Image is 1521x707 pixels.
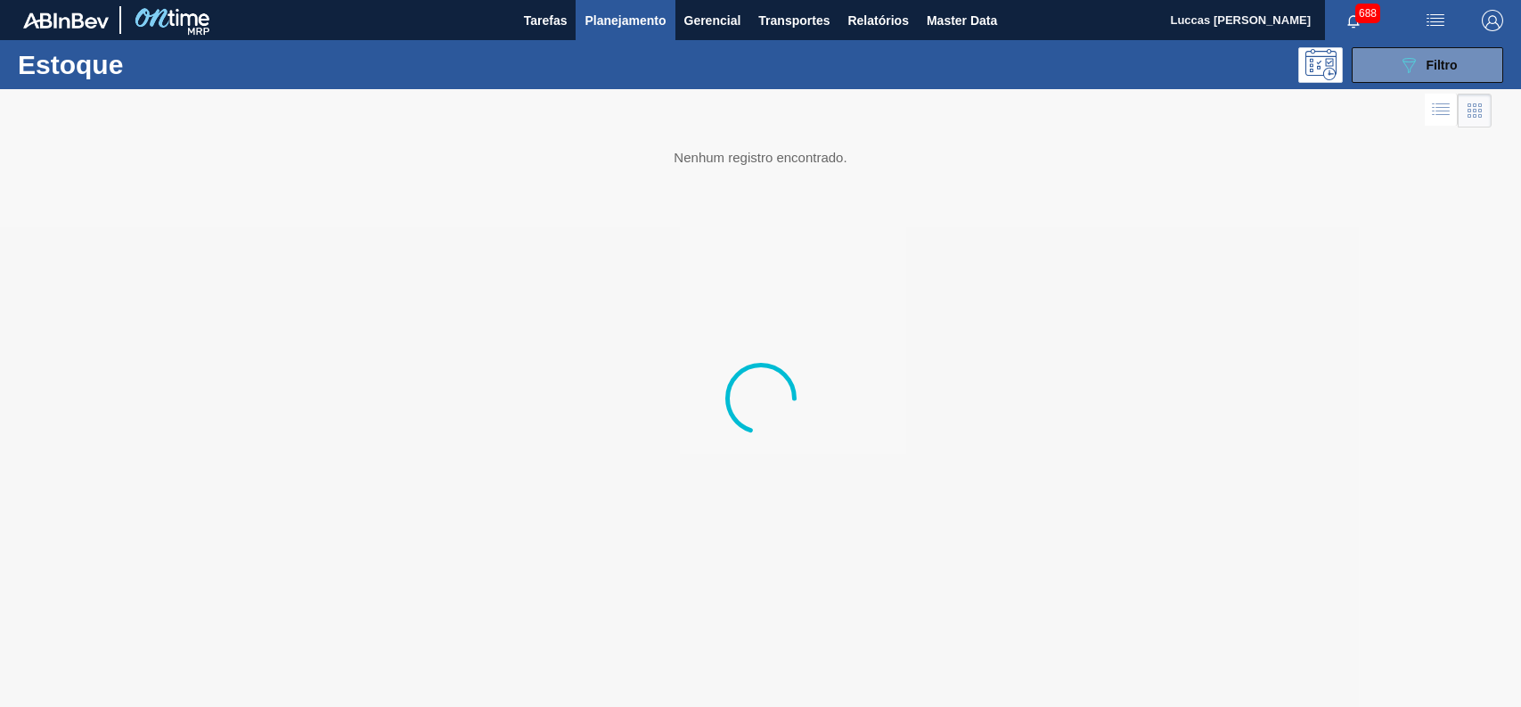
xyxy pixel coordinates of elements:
[1425,10,1446,31] img: userActions
[1298,47,1343,83] div: Pogramando: nenhum usuário selecionado
[23,12,109,29] img: TNhmsLtSVTkK8tSr43FrP2fwEKptu5GPRR3wAAAABJRU5ErkJggg==
[758,10,830,31] span: Transportes
[585,10,666,31] span: Planejamento
[847,10,908,31] span: Relatórios
[927,10,997,31] span: Master Data
[1352,47,1503,83] button: Filtro
[1427,58,1458,72] span: Filtro
[524,10,568,31] span: Tarefas
[1482,10,1503,31] img: Logout
[1355,4,1380,23] span: 688
[18,54,279,75] h1: Estoque
[1325,8,1382,33] button: Notificações
[684,10,741,31] span: Gerencial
